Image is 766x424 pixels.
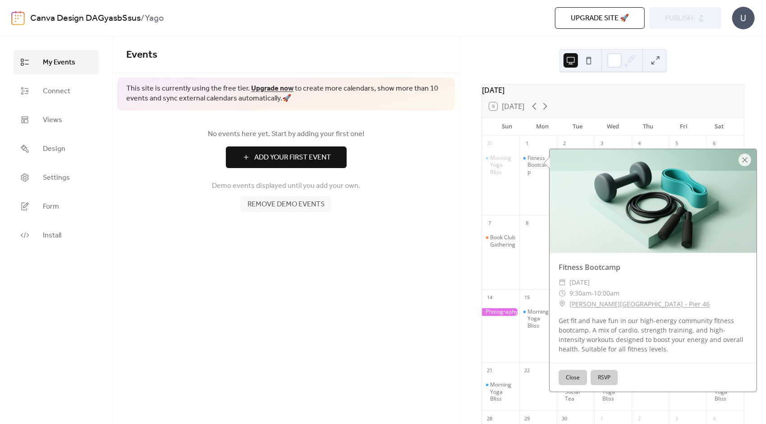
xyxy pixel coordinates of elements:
[482,308,519,316] div: Photography Exhibition
[43,173,70,183] span: Settings
[732,7,755,29] div: U
[559,288,566,299] div: ​
[14,50,99,74] a: My Events
[482,234,519,248] div: Book Club Gathering
[212,181,360,191] span: Demo events displayed until you add your own.
[555,7,645,29] button: Upgrade site 🚀
[490,234,516,248] div: Book Club Gathering
[560,414,569,424] div: 30
[571,13,629,24] span: Upgrade site 🚀
[14,137,99,161] a: Design
[485,292,495,302] div: 14
[702,118,737,136] div: Sat
[126,84,446,104] span: This site is currently using the free tier. to create more calendars, show more than 10 events an...
[14,108,99,132] a: Views
[522,139,532,149] div: 1
[522,414,532,424] div: 29
[485,365,495,375] div: 21
[559,277,566,288] div: ​
[560,139,569,149] div: 2
[592,288,594,299] span: -
[482,155,519,176] div: Morning Yoga Bliss
[43,115,62,126] span: Views
[522,292,532,302] div: 15
[634,414,644,424] div: 2
[519,308,557,329] div: Morning Yoga Bliss
[672,139,682,149] div: 5
[126,129,446,140] span: No events here yet. Start by adding your first one!
[522,218,532,228] div: 8
[672,414,682,424] div: 3
[485,139,495,149] div: 31
[522,365,532,375] div: 22
[485,218,495,228] div: 7
[597,139,607,149] div: 3
[559,370,587,385] button: Close
[569,299,710,310] a: [PERSON_NAME][GEOGRAPHIC_DATA] - Pier 46
[43,57,75,68] span: My Events
[482,381,519,402] div: Morning Yoga Bliss
[550,262,757,273] div: Fitness Bootcamp
[145,10,164,27] b: Yago
[666,118,701,136] div: Fri
[14,79,99,103] a: Connect
[248,199,325,210] span: Remove demo events
[709,139,719,149] div: 6
[14,223,99,247] a: Install
[490,155,516,176] div: Morning Yoga Bliss
[43,201,59,212] span: Form
[43,86,70,97] span: Connect
[141,10,145,27] b: /
[560,118,595,136] div: Tue
[254,152,331,163] span: Add Your First Event
[631,118,666,136] div: Thu
[241,196,331,212] button: Remove demo events
[126,146,446,168] a: Add Your First Event
[559,299,566,310] div: ​
[11,11,25,25] img: logo
[30,10,141,27] a: Canva Design DAGyasbSsus
[709,414,719,424] div: 4
[596,118,631,136] div: Wed
[594,288,619,299] span: 10:00am
[14,194,99,219] a: Form
[569,288,592,299] span: 9:30am
[525,118,560,136] div: Mon
[126,45,157,65] span: Events
[634,139,644,149] div: 4
[490,381,516,402] div: Morning Yoga Bliss
[569,277,590,288] span: [DATE]
[597,414,607,424] div: 1
[550,316,757,354] div: Get fit and have fun in our high-energy community fitness bootcamp. A mix of cardio, strength tra...
[527,155,553,176] div: Fitness Bootcamp
[482,85,744,96] div: [DATE]
[489,118,524,136] div: Sun
[226,146,347,168] button: Add Your First Event
[251,82,294,96] a: Upgrade now
[14,165,99,190] a: Settings
[519,155,557,176] div: Fitness Bootcamp
[43,144,65,155] span: Design
[485,414,495,424] div: 28
[591,370,618,385] button: RSVP
[43,230,61,241] span: Install
[527,308,553,329] div: Morning Yoga Bliss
